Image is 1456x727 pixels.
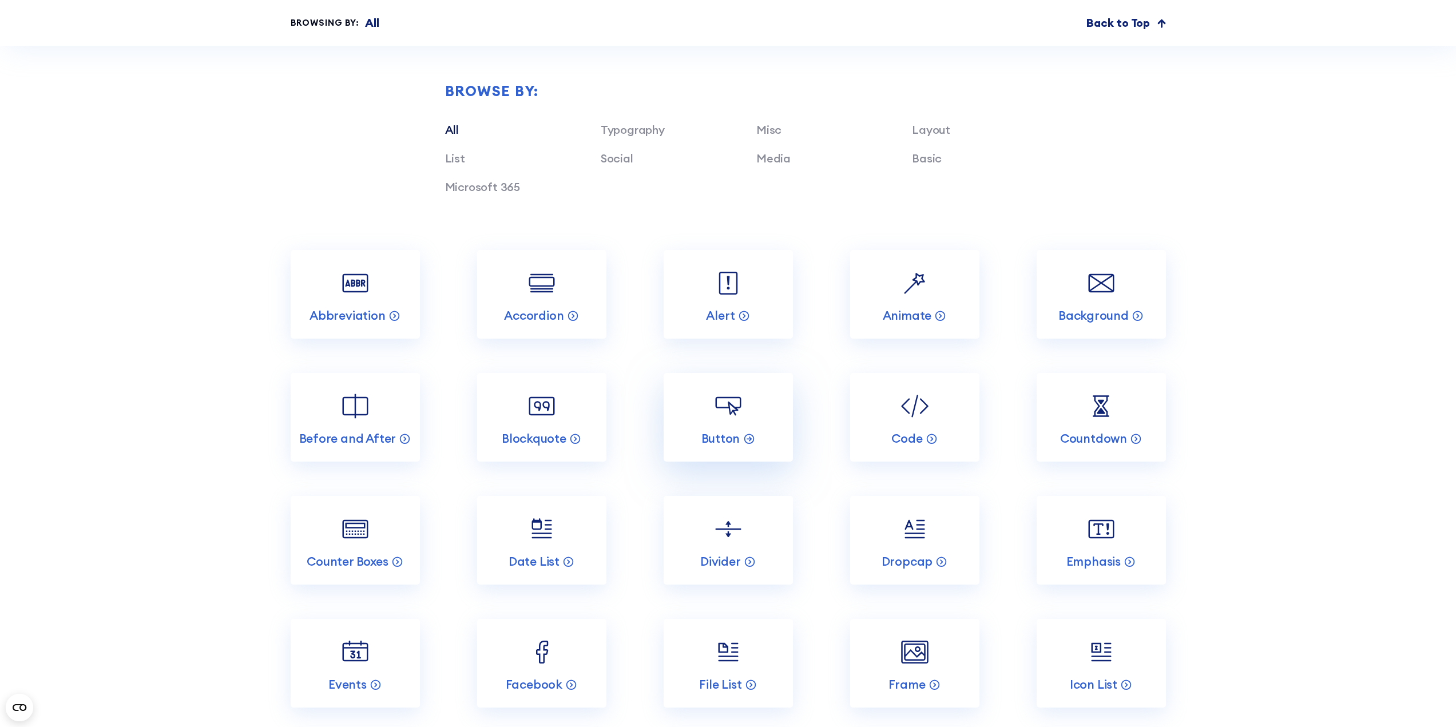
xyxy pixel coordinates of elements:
[891,431,922,446] p: Code
[525,389,559,423] img: Blockquote
[291,373,420,462] a: Before and After
[850,250,979,339] a: Animate
[477,619,606,708] a: Facebook
[1037,373,1166,462] a: Countdown
[711,389,745,423] img: Button
[1060,431,1127,446] p: Countdown
[882,554,933,569] p: Dropcap
[477,496,606,585] a: Date List
[445,151,465,165] a: List
[1084,266,1118,300] img: Background
[898,635,932,669] img: Frame
[525,512,559,546] img: Date List
[525,635,559,669] img: Facebook
[291,619,420,708] a: Events
[338,635,372,669] img: Events
[291,250,420,339] a: Abbreviation
[898,266,932,300] img: Animate
[1086,14,1150,31] p: Back to Top
[1066,554,1121,569] p: Emphasis
[601,122,665,137] a: Typography
[477,373,606,462] a: Blockquote
[299,431,396,446] p: Before and After
[338,389,372,423] img: Before and After
[525,266,559,300] img: Accordion
[502,431,566,446] p: Blockquote
[504,308,564,323] p: Accordion
[1084,512,1118,546] img: Emphasis
[700,554,741,569] p: Divider
[506,677,562,692] p: Facebook
[1084,389,1118,423] img: Countdown
[711,635,745,669] img: File List
[328,677,367,692] p: Events
[291,496,420,585] a: Counter Boxes
[310,308,385,323] p: Abbreviation
[338,512,372,546] img: Counter Boxes
[338,266,372,300] img: Abbreviation
[898,512,932,546] img: Dropcap
[664,496,793,585] a: Divider
[711,266,745,300] img: Alert
[1037,619,1166,708] a: Icon List
[6,694,33,721] button: Open CMP widget
[912,151,942,165] a: Basic
[445,84,1068,98] div: Browse by:
[1250,594,1456,727] iframe: Chat Widget
[883,308,932,323] p: Animate
[1058,308,1129,323] p: Background
[850,373,979,462] a: Code
[850,619,979,708] a: Frame
[711,512,745,546] img: Divider
[1037,496,1166,585] a: Emphasis
[850,496,979,585] a: Dropcap
[477,250,606,339] a: Accordion
[664,619,793,708] a: File List
[756,151,791,165] a: Media
[445,180,520,194] a: Microsoft 365
[291,17,360,30] div: Browsing by:
[706,308,735,323] p: Alert
[701,431,740,446] p: Button
[1037,250,1166,339] a: Background
[912,122,950,137] a: Layout
[1084,635,1118,669] img: Icon List
[898,389,932,423] img: Code
[1070,677,1117,692] p: Icon List
[307,554,388,569] p: Counter Boxes
[664,250,793,339] a: Alert
[509,554,560,569] p: Date List
[699,677,741,692] p: File List
[365,14,379,31] p: All
[888,677,925,692] p: Frame
[601,151,633,165] a: Social
[756,122,781,137] a: Misc
[445,122,459,137] a: All
[1086,14,1165,31] a: Back to Top
[664,373,793,462] a: Button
